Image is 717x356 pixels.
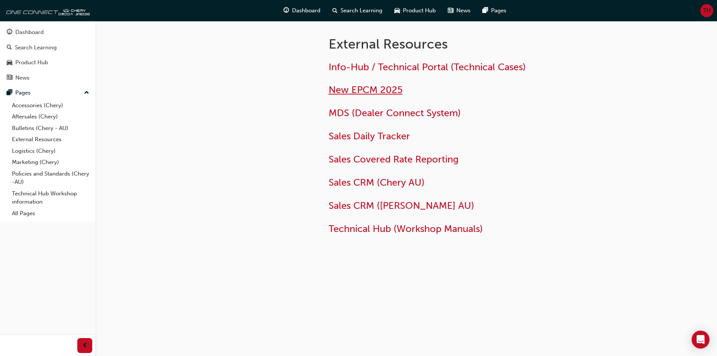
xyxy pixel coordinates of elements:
img: oneconnect [4,3,90,18]
span: news-icon [7,75,12,81]
a: MDS (Dealer Connect System) [329,107,461,119]
a: Sales Covered Rate Reporting [329,154,459,165]
span: up-icon [84,88,89,98]
a: Sales Daily Tracker [329,130,410,142]
a: pages-iconPages [477,3,512,18]
span: guage-icon [283,6,289,15]
a: news-iconNews [442,3,477,18]
a: Sales CRM ([PERSON_NAME] AU) [329,200,474,211]
span: News [456,6,471,15]
span: Pages [491,6,506,15]
span: search-icon [332,6,338,15]
button: Pages [3,86,92,100]
a: Aftersales (Chery) [9,111,92,123]
a: Dashboard [3,25,92,39]
a: Accessories (Chery) [9,100,92,111]
span: Search Learning [341,6,382,15]
span: Product Hub [403,6,436,15]
button: DashboardSearch LearningProduct HubNews [3,24,92,86]
span: TH [703,6,711,15]
a: Logistics (Chery) [9,145,92,157]
span: search-icon [7,44,12,51]
span: car-icon [394,6,400,15]
span: pages-icon [7,90,12,96]
span: Dashboard [292,6,320,15]
a: Info-Hub / Technical Portal (Technical Cases) [329,61,526,73]
a: Technical Hub Workshop information [9,188,92,208]
h1: External Resources [329,36,574,52]
a: search-iconSearch Learning [326,3,388,18]
div: Dashboard [15,28,44,37]
a: Product Hub [3,56,92,69]
a: All Pages [9,208,92,219]
div: Product Hub [15,58,48,67]
a: News [3,71,92,85]
span: car-icon [7,59,12,66]
span: guage-icon [7,29,12,36]
div: News [15,74,30,82]
a: guage-iconDashboard [277,3,326,18]
div: Open Intercom Messenger [692,331,710,349]
a: New EPCM 2025 [329,84,403,96]
a: Policies and Standards (Chery -AU) [9,168,92,188]
button: TH [700,4,713,17]
a: External Resources [9,134,92,145]
a: Marketing (Chery) [9,157,92,168]
div: Search Learning [15,43,57,52]
a: Search Learning [3,41,92,55]
span: pages-icon [482,6,488,15]
a: Bulletins (Chery - AU) [9,123,92,134]
div: Pages [15,89,31,97]
a: Technical Hub (Workshop Manuals) [329,223,483,235]
a: Sales CRM (Chery AU) [329,177,425,188]
a: car-iconProduct Hub [388,3,442,18]
span: prev-icon [82,341,88,350]
span: news-icon [448,6,453,15]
